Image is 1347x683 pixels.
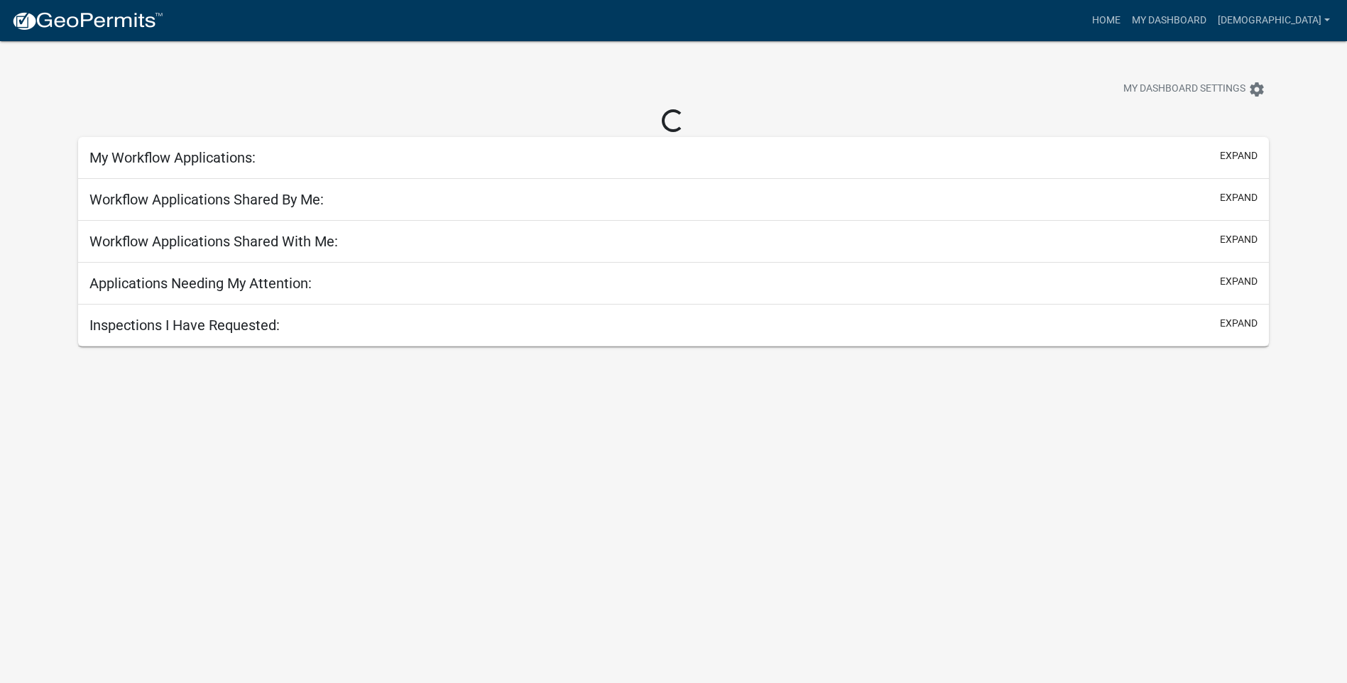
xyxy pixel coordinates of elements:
[1123,81,1245,98] span: My Dashboard Settings
[1220,190,1258,205] button: expand
[1220,316,1258,331] button: expand
[89,275,312,292] h5: Applications Needing My Attention:
[1220,232,1258,247] button: expand
[1086,7,1126,34] a: Home
[1220,148,1258,163] button: expand
[1248,81,1265,98] i: settings
[1212,7,1336,34] a: [DEMOGRAPHIC_DATA]
[89,233,338,250] h5: Workflow Applications Shared With Me:
[1112,75,1277,103] button: My Dashboard Settingssettings
[1126,7,1212,34] a: My Dashboard
[1220,274,1258,289] button: expand
[89,191,324,208] h5: Workflow Applications Shared By Me:
[89,317,280,334] h5: Inspections I Have Requested:
[89,149,256,166] h5: My Workflow Applications:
